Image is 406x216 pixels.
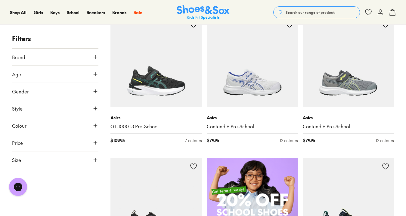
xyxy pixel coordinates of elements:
[12,139,23,146] span: Price
[12,105,23,112] span: Style
[12,53,25,61] span: Brand
[12,34,98,44] p: Filters
[12,71,21,78] span: Age
[12,88,29,95] span: Gender
[87,9,105,16] a: Sneakers
[134,9,142,15] span: Sale
[110,123,202,130] a: GT-1000 13 Pre-School
[12,122,26,129] span: Colour
[303,137,315,144] span: $ 79.95
[10,9,26,16] a: Shop All
[34,9,43,16] a: Girls
[12,83,98,100] button: Gender
[12,134,98,151] button: Price
[34,9,43,15] span: Girls
[12,49,98,65] button: Brand
[110,137,125,144] span: $ 109.95
[12,66,98,83] button: Age
[273,6,360,18] button: Search our range of products
[207,137,219,144] span: $ 79.95
[177,5,230,20] a: Shoes & Sox
[87,9,105,15] span: Sneakers
[286,10,335,15] span: Search our range of products
[6,176,30,198] iframe: Gorgias live chat messenger
[12,117,98,134] button: Colour
[112,9,126,16] a: Brands
[110,114,202,121] p: Asics
[12,156,21,163] span: Size
[280,137,298,144] div: 12 colours
[134,9,142,16] a: Sale
[376,137,394,144] div: 12 colours
[303,114,394,121] p: Asics
[50,9,60,15] span: Boys
[177,5,230,20] img: SNS_Logo_Responsive.svg
[67,9,79,15] span: School
[207,123,298,130] a: Contend 9 Pre-School
[12,151,98,168] button: Size
[112,9,126,15] span: Brands
[185,137,202,144] div: 7 colours
[10,9,26,15] span: Shop All
[67,9,79,16] a: School
[207,114,298,121] p: Asics
[50,9,60,16] a: Boys
[12,100,98,117] button: Style
[303,123,394,130] a: Contend 9 Pre-School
